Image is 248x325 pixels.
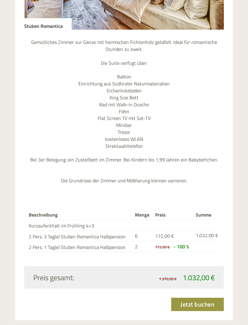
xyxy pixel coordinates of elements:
[24,39,224,184] p: Gemütliches Zimmer zur Gänze mit heimischen Fichtenholz getäfelt. Ideal für romantische Stunden z...
[159,276,177,282] span: 1.376,00 €
[24,18,72,30] div: Stuben Romantica
[132,211,153,220] th: Menge
[29,273,124,283] div: Preis gesamt:
[132,242,153,253] td: 2
[29,211,132,220] th: Beschreibung
[29,242,132,253] td: 2 Pers. 1 Tag(e) Stuben Romantica Halbpension
[153,211,193,220] th: Preis
[155,233,174,240] span: 172,00 €
[171,298,224,311] a: Jetzt buchen
[183,272,215,283] span: 1.032,00 €
[155,244,170,250] span: 172,00 €
[193,231,219,242] td: 1.032,00 €
[29,231,132,242] td: 2 Pers. 3 Tag(e) Stuben Romantica Halbpension
[174,243,189,250] span: - 100 %
[29,220,132,231] td: Kurzaufenthalt im Frühling 4=3
[132,231,153,242] td: 6
[193,211,219,220] th: Summe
